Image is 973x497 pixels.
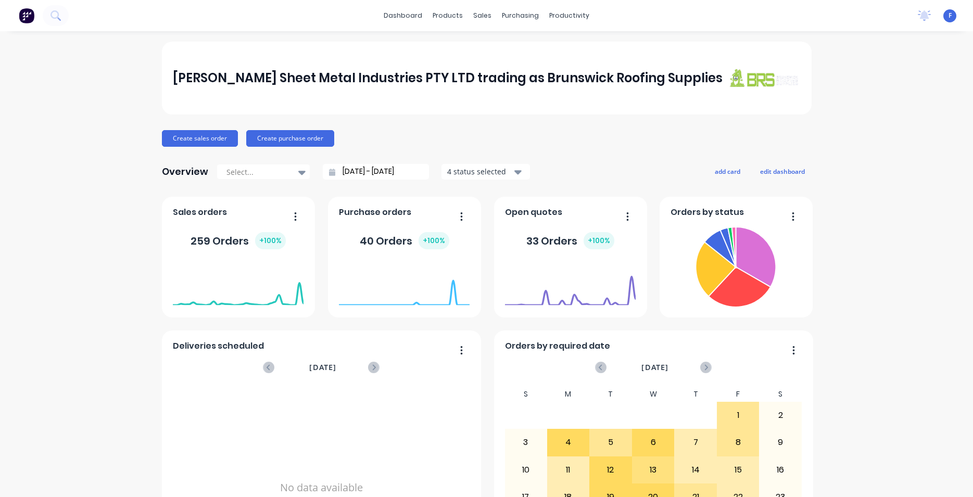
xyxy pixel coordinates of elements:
[584,232,614,249] div: + 100 %
[641,362,668,373] span: [DATE]
[590,429,631,455] div: 5
[949,11,952,20] span: F
[505,429,547,455] div: 3
[590,457,631,483] div: 12
[173,206,227,219] span: Sales orders
[760,457,801,483] div: 16
[717,429,759,455] div: 8
[191,232,286,249] div: 259 Orders
[633,457,674,483] div: 13
[760,429,801,455] div: 9
[544,8,595,23] div: productivity
[674,387,717,402] div: T
[468,8,497,23] div: sales
[760,402,801,428] div: 2
[717,387,760,402] div: F
[671,206,744,219] span: Orders by status
[548,457,589,483] div: 11
[309,362,336,373] span: [DATE]
[675,457,716,483] div: 14
[708,164,747,178] button: add card
[497,8,544,23] div: purchasing
[162,161,208,182] div: Overview
[441,164,530,180] button: 4 status selected
[548,429,589,455] div: 4
[505,206,562,219] span: Open quotes
[759,387,802,402] div: S
[547,387,590,402] div: M
[360,232,449,249] div: 40 Orders
[505,457,547,483] div: 10
[339,206,411,219] span: Purchase orders
[717,402,759,428] div: 1
[633,429,674,455] div: 6
[378,8,427,23] a: dashboard
[504,387,547,402] div: S
[246,130,334,147] button: Create purchase order
[162,130,238,147] button: Create sales order
[255,232,286,249] div: + 100 %
[419,232,449,249] div: + 100 %
[675,429,716,455] div: 7
[427,8,468,23] div: products
[19,8,34,23] img: Factory
[526,232,614,249] div: 33 Orders
[447,166,513,177] div: 4 status selected
[589,387,632,402] div: T
[173,68,723,88] div: [PERSON_NAME] Sheet Metal Industries PTY LTD trading as Brunswick Roofing Supplies
[727,68,800,87] img: J A Sheet Metal Industries PTY LTD trading as Brunswick Roofing Supplies
[717,457,759,483] div: 15
[753,164,812,178] button: edit dashboard
[632,387,675,402] div: W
